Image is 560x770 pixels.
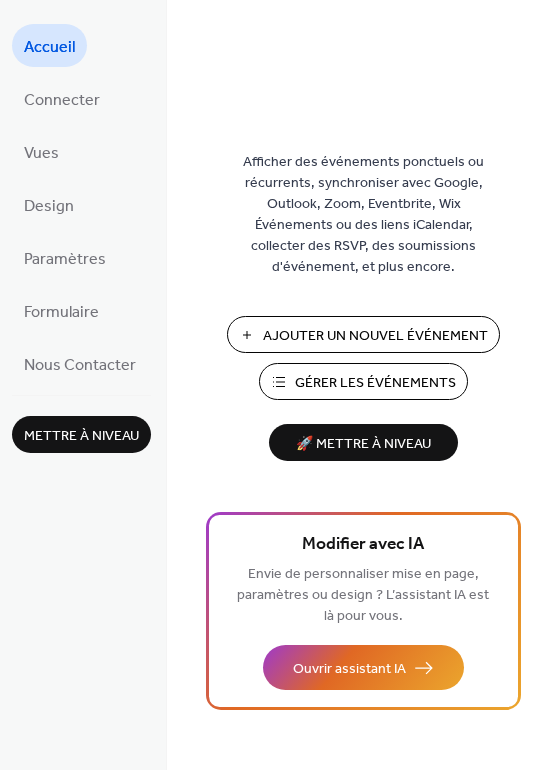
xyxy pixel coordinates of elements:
span: Nous Contacter [24,350,136,381]
a: Design [12,183,86,226]
button: 🚀 Mettre à niveau [269,424,458,461]
span: 🚀 Mettre à niveau [281,431,446,458]
button: Gérer les Événements [259,363,468,400]
a: Accueil [12,24,87,67]
button: Ajouter Un Nouvel Événement [227,316,500,353]
span: Vues [24,138,59,169]
a: Connecter [12,77,112,120]
a: Formulaire [12,289,111,332]
a: Paramètres [12,236,118,279]
a: Vues [12,130,71,173]
a: Nous Contacter [12,342,148,385]
span: Formulaire [24,297,99,328]
span: Connecter [24,85,100,116]
span: Ouvrir assistant IA [293,659,406,680]
button: Ouvrir assistant IA [263,645,464,690]
span: Envie de personnaliser mise en page, paramètres ou design ? L’assistant IA est là pour vous. [237,561,489,630]
button: Mettre à niveau [12,416,151,453]
span: Accueil [24,32,75,63]
span: Paramètres [24,244,106,275]
span: Ajouter Un Nouvel Événement [263,326,488,347]
span: Design [24,191,74,222]
span: Mettre à niveau [24,426,139,447]
span: Gérer les Événements [295,373,456,394]
span: Afficher des événements ponctuels ou récurrents, synchroniser avec Google, Outlook, Zoom, Eventbr... [229,152,499,278]
span: Modifier avec IA [302,531,424,559]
